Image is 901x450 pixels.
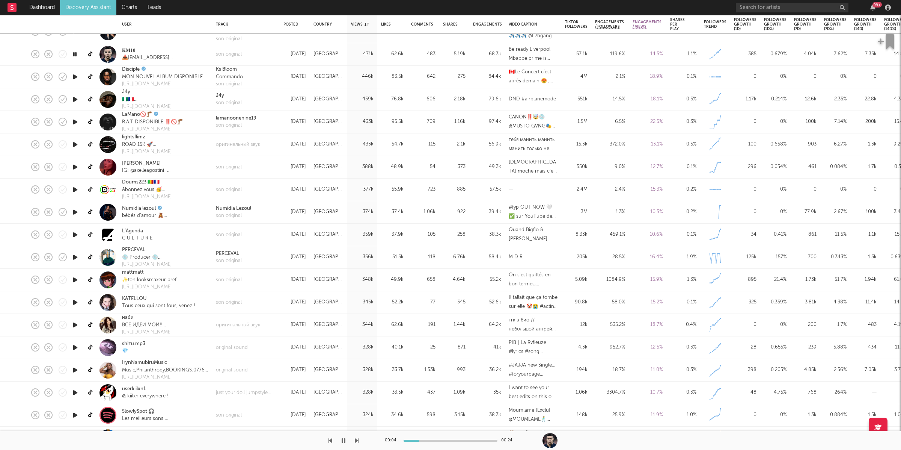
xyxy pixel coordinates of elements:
a: PERCEVAL [216,250,242,258]
div: 68.3k [473,50,501,59]
div: 55.9k [381,185,404,194]
div: 377k [351,185,374,194]
div: 433k [351,117,374,126]
div: Followers Growth (14d) [854,18,877,31]
div: [URL][DOMAIN_NAME] [122,193,172,201]
div: 62.6k [381,50,404,59]
div: 83.6k [381,27,404,36]
div: 0.084 % [824,162,847,171]
div: 374k [351,208,374,217]
div: 1.16k [443,117,466,126]
a: [URL][DOMAIN_NAME] [122,148,172,156]
a: son original [216,99,242,107]
div: [DATE] [283,208,306,217]
a: son original [216,51,242,58]
div: 57.1k [565,50,588,59]
a: наби [122,314,134,321]
div: 0.2 % [670,185,696,194]
div: Shares Per Play [670,18,685,31]
div: J4y [216,92,242,100]
div: 476k [351,27,374,36]
a: PERCEVAL [122,246,145,254]
div: 922 [443,208,466,217]
div: ROAD 15K 🚀 ǫᴡᴇʀᴛʏ sǫᴜᴀᴅ [122,141,172,148]
a: shizu.mp3 [122,340,145,348]
div: 7.62 % [824,50,847,59]
a: L’Agenda [122,227,143,235]
div: 0 [794,27,817,36]
div: 385 [734,50,756,59]
div: 150 [411,27,435,36]
div: 0.5 % [670,95,696,104]
div: 6.76k [443,253,466,262]
div: 258 [443,230,466,239]
div: 1.7k [854,162,877,171]
div: 38.3k [473,230,501,239]
div: 100 [734,140,756,149]
div: 2.1 % [595,72,625,81]
div: 483 [411,50,435,59]
div: 200k [854,117,877,126]
div: Followers Trend [704,20,726,29]
a: Disciple [122,66,140,73]
a: son original [216,257,242,265]
div: IG: @axelleagostini_ [EMAIL_ADDRESS][DOMAIN_NAME] [122,167,203,174]
div: son original [216,80,243,88]
div: 18.3 % [633,27,663,36]
div: [GEOGRAPHIC_DATA] [313,208,344,217]
div: 37.9k [381,230,404,239]
div: [URL][DOMAIN_NAME] [122,374,208,381]
div: 9.0 % [595,162,625,171]
div: 86.9k [473,27,501,36]
div: оригинальный звук [216,321,260,329]
div: son original [216,276,242,284]
div: 14.5 % [633,50,663,59]
div: 0.41 % [764,230,786,239]
div: Views [351,22,369,27]
div: 15.3k [565,140,588,149]
div: 642 [411,72,435,81]
a: son original [216,35,262,43]
div: 885 [443,185,466,194]
a: lamanoonenine19 [216,115,256,122]
div: 99 + [872,2,882,8]
div: [GEOGRAPHIC_DATA] [313,230,344,239]
div: son original [216,412,242,419]
div: C U L T U R E [122,235,152,242]
div: 861 [794,230,817,239]
div: 0 [794,185,817,194]
button: 99+ [870,5,875,11]
div: Video Caption [509,22,546,27]
div: 10.5 % [633,208,663,217]
a: [URL][DOMAIN_NAME] [122,329,172,336]
a: just your doll jumpstyle slowed [216,389,276,397]
a: [URL][DOMAIN_NAME] [122,283,182,291]
input: Search for artists [736,3,848,12]
a: son original [216,212,251,220]
a: KATELLOU [122,295,146,303]
span: Engagements [473,22,502,27]
a: [DOMAIN_NAME] [122,430,162,438]
div: 100k [794,117,817,126]
div: 1.06k [411,208,435,217]
div: Posted [283,22,302,27]
div: 54.7k [381,140,404,149]
div: « MODE AVION » ✈️✈️✈️✈️ @L2bgang [509,23,557,41]
div: Quand Bigflo & [PERSON_NAME] invitent Lush qui à [PERSON_NAME] leur trend 🫡 #trend #rosefestival ... [509,226,557,244]
div: 1.6M [565,27,588,36]
div: 550k [565,162,588,171]
div: Followers Growth (7d%) [824,18,847,31]
div: 0 [854,27,877,36]
div: R.A.T DISPONIBLE ‼️🚫🦵🏾 [122,118,183,126]
div: 18.1 % [633,95,663,104]
div: 95.5k [381,117,404,126]
div: 0 % [824,185,847,194]
div: 115 [411,140,435,149]
a: Ks BloomCommando [216,66,243,80]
